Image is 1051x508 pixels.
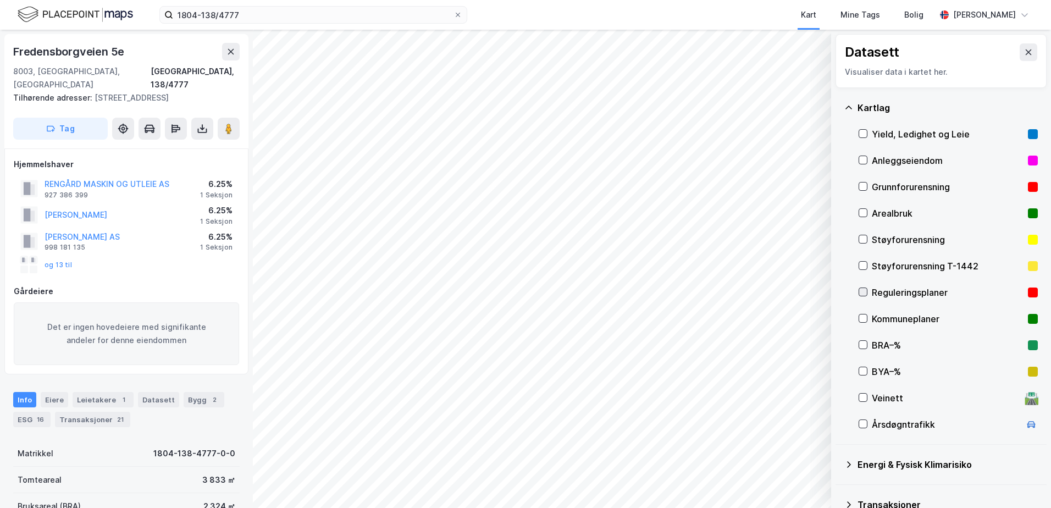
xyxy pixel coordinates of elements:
[872,339,1024,352] div: BRA–%
[18,473,62,487] div: Tomteareal
[13,412,51,427] div: ESG
[872,418,1020,431] div: Årsdøgntrafikk
[18,5,133,24] img: logo.f888ab2527a4732fd821a326f86c7f29.svg
[858,101,1038,114] div: Kartlag
[872,128,1024,141] div: Yield, Ledighet og Leie
[55,412,130,427] div: Transaksjoner
[845,43,899,61] div: Datasett
[200,204,233,217] div: 6.25%
[13,392,36,407] div: Info
[151,65,240,91] div: [GEOGRAPHIC_DATA], 138/4777
[872,286,1024,299] div: Reguleringsplaner
[872,391,1020,405] div: Veinett
[845,65,1037,79] div: Visualiser data i kartet her.
[173,7,453,23] input: Søk på adresse, matrikkel, gårdeiere, leietakere eller personer
[14,302,239,365] div: Det er ingen hovedeiere med signifikante andeler for denne eiendommen
[996,455,1051,508] iframe: Chat Widget
[801,8,816,21] div: Kart
[872,259,1024,273] div: Støyforurensning T-1442
[41,392,68,407] div: Eiere
[872,154,1024,167] div: Anleggseiendom
[840,8,880,21] div: Mine Tags
[1024,391,1039,405] div: 🛣️
[872,233,1024,246] div: Støyforurensning
[13,93,95,102] span: Tilhørende adresser:
[872,365,1024,378] div: BYA–%
[118,394,129,405] div: 1
[13,91,231,104] div: [STREET_ADDRESS]
[138,392,179,407] div: Datasett
[35,414,46,425] div: 16
[13,118,108,140] button: Tag
[13,43,126,60] div: Fredensborgveien 5e
[73,392,134,407] div: Leietakere
[18,447,53,460] div: Matrikkel
[200,243,233,252] div: 1 Seksjon
[209,394,220,405] div: 2
[858,458,1038,471] div: Energi & Fysisk Klimarisiko
[45,191,88,200] div: 927 386 399
[14,158,239,171] div: Hjemmelshaver
[13,65,151,91] div: 8003, [GEOGRAPHIC_DATA], [GEOGRAPHIC_DATA]
[200,217,233,226] div: 1 Seksjon
[200,191,233,200] div: 1 Seksjon
[115,414,126,425] div: 21
[996,455,1051,508] div: Kontrollprogram for chat
[872,312,1024,325] div: Kommuneplaner
[45,243,85,252] div: 998 181 135
[872,180,1024,194] div: Grunnforurensning
[904,8,923,21] div: Bolig
[872,207,1024,220] div: Arealbruk
[184,392,224,407] div: Bygg
[202,473,235,487] div: 3 833 ㎡
[200,178,233,191] div: 6.25%
[953,8,1016,21] div: [PERSON_NAME]
[153,447,235,460] div: 1804-138-4777-0-0
[200,230,233,244] div: 6.25%
[14,285,239,298] div: Gårdeiere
